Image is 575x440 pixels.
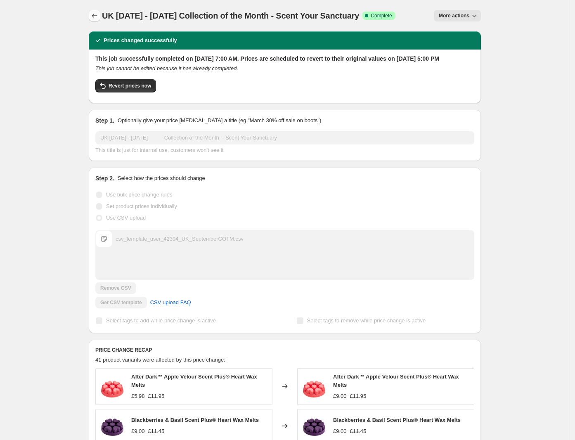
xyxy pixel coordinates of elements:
span: Blackberries & Basil Scent Plus® Heart Wax Melts [131,417,259,423]
span: Select tags to add while price change is active [106,317,216,324]
div: £9.00 [131,427,145,435]
span: 41 product variants were affected by this price change: [95,357,225,363]
span: After Dark™ Apple Velour Scent Plus® Heart Wax Melts [131,374,257,388]
div: £5.98 [131,392,145,400]
span: This title is just for internal use, customers won't see it [95,147,223,153]
span: Use CSV upload [106,215,146,221]
h2: Prices changed successfully [104,36,177,45]
button: Revert prices now [95,79,156,92]
span: Revert prices now [109,83,151,89]
img: sp21_sh1103_b_s7_80x.png [100,374,125,399]
h2: This job successfully completed on [DATE] 7:00 AM. Prices are scheduled to revert to their origin... [95,54,474,63]
span: Blackberries & Basil Scent Plus® Heart Wax Melts [333,417,461,423]
h2: Step 1. [95,116,114,125]
span: Select tags to remove while price change is active [307,317,426,324]
i: This job cannot be edited because it has already completed. [95,65,238,71]
span: UK [DATE] - [DATE] Collection of the Month - Scent Your Sanctuary [102,11,359,20]
span: After Dark™ Apple Velour Scent Plus® Heart Wax Melts [333,374,459,388]
h2: Step 2. [95,174,114,182]
div: csv_template_user_42394_UK_SeptemberCOTM.csv [116,235,244,243]
img: 1_sp24_shy2099_b_80x.jpg [302,414,327,438]
span: CSV upload FAQ [150,298,191,307]
button: More actions [434,10,481,21]
strike: £11.45 [350,427,367,435]
span: Set product prices individually [106,203,177,209]
strike: £11.95 [148,392,165,400]
h6: PRICE CHANGE RECAP [95,347,474,353]
img: sp21_sh1103_b_s7_80x.png [302,374,327,399]
a: CSV upload FAQ [145,296,196,309]
span: Complete [371,12,392,19]
div: £9.00 [333,392,347,400]
img: 1_sp24_shy2099_b_80x.jpg [100,414,125,438]
p: Select how the prices should change [118,174,205,182]
span: Use bulk price change rules [106,192,172,198]
span: More actions [439,12,469,19]
p: Optionally give your price [MEDICAL_DATA] a title (eg "March 30% off sale on boots") [118,116,321,125]
input: 30% off holiday sale [95,131,474,144]
strike: £11.95 [350,392,367,400]
div: £9.00 [333,427,347,435]
strike: £11.45 [148,427,165,435]
button: Price change jobs [89,10,100,21]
